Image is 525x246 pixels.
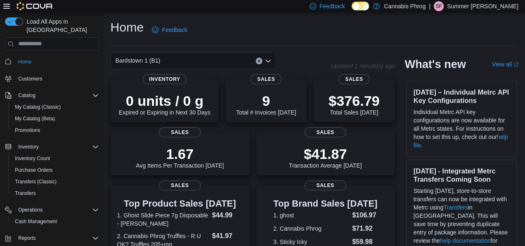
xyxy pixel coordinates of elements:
h2: What's new [405,58,466,71]
p: Updated 1 minute(s) ago [331,63,395,69]
button: Cash Management [8,216,102,227]
a: My Catalog (Classic) [12,102,64,112]
span: Promotions [15,127,40,134]
span: My Catalog (Beta) [12,114,99,124]
button: Catalog [15,90,39,100]
p: Summer [PERSON_NAME] [447,1,518,11]
span: Transfers [15,190,36,197]
h3: [DATE] – Individual Metrc API Key Configurations [413,88,510,105]
span: Inventory [15,142,99,152]
a: Transfers (Classic) [12,177,60,187]
span: Inventory Count [15,155,50,162]
dt: 1. Ghost Slide Piece 7g Disposable - [PERSON_NAME] [117,211,209,228]
button: Purchase Orders [8,164,102,176]
span: Sales [159,180,200,190]
button: Operations [2,204,102,216]
a: Home [15,57,35,67]
button: Customers [2,73,102,85]
span: Inventory Count [12,153,99,163]
span: Operations [18,207,43,213]
a: Purchase Orders [12,165,56,175]
button: Inventory [2,141,102,153]
div: Summer Frazier [434,1,444,11]
span: Customers [18,76,42,82]
p: $376.79 [329,93,380,109]
button: My Catalog (Beta) [8,113,102,124]
img: Cova [17,2,54,10]
dd: $41.97 [212,231,243,241]
button: Reports [15,233,39,243]
p: 1.67 [136,146,224,162]
span: Reports [15,233,99,243]
p: Cannabis Phrog [384,1,425,11]
span: Feedback [320,2,345,10]
a: Feedback [149,22,190,38]
span: Cash Management [15,218,57,225]
a: Transfers [12,188,39,198]
span: Sales [339,74,370,84]
span: Inventory [142,74,187,84]
a: Cash Management [12,217,60,227]
span: Transfers [12,188,99,198]
span: Cash Management [12,217,99,227]
span: My Catalog (Classic) [12,102,99,112]
h1: Home [110,19,144,36]
a: Transfers [443,204,468,211]
span: Customers [15,73,99,84]
dt: 2. Cannabis Phrog [273,224,349,233]
svg: External link [513,62,518,67]
span: My Catalog (Classic) [15,104,61,110]
span: Purchase Orders [15,167,53,173]
a: Customers [15,74,46,84]
span: Feedback [162,26,187,34]
button: Operations [15,205,46,215]
span: Sales [305,127,346,137]
button: My Catalog (Classic) [8,101,102,113]
p: 9 [236,93,296,109]
button: Open list of options [265,58,271,64]
a: help documentation [440,237,491,244]
span: Home [18,58,32,65]
input: Dark Mode [352,2,369,10]
span: Inventory [18,144,39,150]
a: View allExternal link [492,61,518,68]
div: Total # Invoices [DATE] [236,93,296,116]
p: 0 units / 0 g [119,93,210,109]
span: Transfers (Classic) [12,177,99,187]
span: Bardstown 1 (B1) [115,56,160,66]
button: Promotions [8,124,102,136]
span: Catalog [18,92,35,99]
button: Reports [2,232,102,244]
p: | [429,1,430,11]
h3: Top Brand Sales [DATE] [273,199,377,209]
div: Expired or Expiring in Next 30 Days [119,93,210,116]
button: Catalog [2,90,102,101]
dd: $71.92 [352,224,377,234]
dd: $44.99 [212,210,243,220]
dt: 3. Sticky Icky [273,238,349,246]
span: SF [435,1,442,11]
span: Home [15,56,99,67]
div: Transaction Average [DATE] [289,146,362,169]
span: Transfers (Classic) [15,178,56,185]
span: Sales [305,180,346,190]
dd: $106.97 [352,210,377,220]
h3: Top Product Sales [DATE] [117,199,243,209]
button: Clear input [256,58,262,64]
button: Transfers (Classic) [8,176,102,188]
button: Home [2,56,102,68]
span: Catalog [15,90,99,100]
a: Promotions [12,125,44,135]
span: Sales [159,127,200,137]
div: Avg Items Per Transaction [DATE] [136,146,224,169]
p: Individual Metrc API key configurations are now available for all Metrc states. For instructions ... [413,108,510,149]
span: Operations [15,205,99,215]
p: $41.87 [289,146,362,162]
button: Inventory [15,142,42,152]
span: Purchase Orders [12,165,99,175]
span: My Catalog (Beta) [15,115,55,122]
div: Total Sales [DATE] [329,93,380,116]
span: Reports [18,235,36,241]
span: Promotions [12,125,99,135]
